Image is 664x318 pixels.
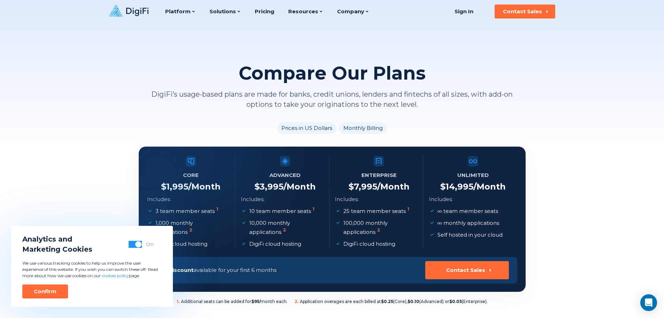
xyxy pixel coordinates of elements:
p: Self hosted in your cloud [437,230,503,239]
span: Marketing Cookies [22,244,92,254]
h5: Unlimited [457,170,489,180]
h4: $ 3,995 [254,182,316,192]
b: $0.25 [381,299,393,304]
p: DigiFi cloud hosting [343,239,395,249]
sup: 1 [216,206,218,212]
li: Prices in US Dollars [277,122,336,134]
h4: $ 14,995 [440,182,506,192]
div: Contact Sales [503,8,542,15]
h4: $ 7,995 [349,182,410,192]
div: Open Intercom Messenger [640,294,657,311]
span: Additional seats can be added for /month each. [177,299,288,304]
div: Confirm [34,288,56,295]
span: Analytics and [22,234,92,244]
a: cookies policy [102,273,129,278]
p: available for your first 6 months [155,266,276,275]
p: DigiFi’s usage-based plans are made for banks, credit unions, lenders and fintechs of all sizes, ... [139,89,526,110]
sup: 1 . [177,299,180,304]
span: 50% discount [155,267,193,273]
span: /Month [473,182,506,192]
p: 100,000 monthly applications [343,219,416,237]
h5: Advanced [269,170,300,180]
p: 1,000 monthly applications [155,219,228,237]
button: Contact Sales [425,261,509,279]
a: Sign In [446,5,482,19]
h5: Enterprise [361,170,397,180]
b: $0.10 [407,299,419,304]
p: Includes: [335,195,359,204]
p: 10,000 monthly applications [249,219,322,237]
li: Monthly Billing [339,122,387,134]
div: Contact Sales [446,267,485,274]
sup: 2 . [295,299,298,304]
span: Application overages are each billed at (Core), (Advanced) or (Enterprise). [295,299,488,304]
p: 25 team member seats [343,207,411,216]
span: /Month [377,182,410,192]
p: monthly applications [437,219,499,228]
p: team member seats [437,207,498,216]
p: 10 team member seats [249,207,316,216]
b: $95 [251,299,259,304]
b: $0.05 [449,299,462,304]
sup: 1 [313,206,314,212]
sup: 2 [283,227,286,232]
sup: 2 [377,227,380,232]
sup: 1 [407,206,409,212]
p: DigiFi cloud hosting [155,239,207,249]
p: We use various tracking cookies to help us improve the user experience of this website. If you wi... [22,260,162,279]
p: Includes: [429,195,453,204]
h2: Compare Our Plans [239,63,426,84]
div: On [146,241,154,248]
span: /Month [283,182,316,192]
sup: 2 [189,227,192,232]
p: DigiFi cloud hosting [249,239,301,249]
button: Confirm [22,284,68,298]
button: Contact Sales [495,5,555,19]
